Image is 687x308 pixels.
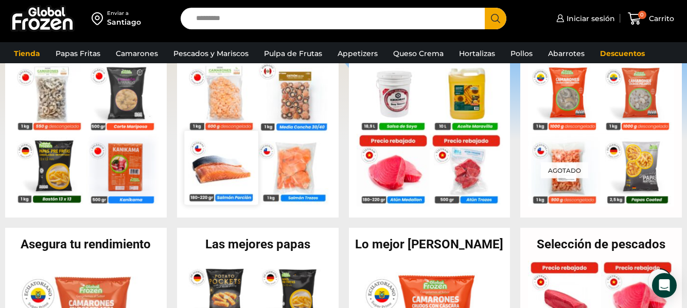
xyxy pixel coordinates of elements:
[625,7,677,31] a: 0 Carrito
[543,44,590,63] a: Abarrotes
[454,44,500,63] a: Hortalizas
[564,13,615,24] span: Iniciar sesión
[168,44,254,63] a: Pescados y Mariscos
[5,238,167,250] h2: Asegura tu rendimiento
[332,44,383,63] a: Appetizers
[259,44,327,63] a: Pulpa de Frutas
[92,10,107,27] img: address-field-icon.svg
[652,273,677,298] div: Open Intercom Messenger
[646,13,674,24] span: Carrito
[505,44,538,63] a: Pollos
[485,8,506,29] button: Search button
[520,238,682,250] h2: Selección de pescados
[541,162,588,178] p: Agotado
[638,11,646,19] span: 0
[111,44,163,63] a: Camarones
[349,238,510,250] h2: Lo mejor [PERSON_NAME]
[595,44,650,63] a: Descuentos
[107,17,141,27] div: Santiago
[177,238,339,250] h2: Las mejores papas
[107,10,141,17] div: Enviar a
[9,44,45,63] a: Tienda
[388,44,449,63] a: Queso Crema
[50,44,105,63] a: Papas Fritas
[554,8,615,29] a: Iniciar sesión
